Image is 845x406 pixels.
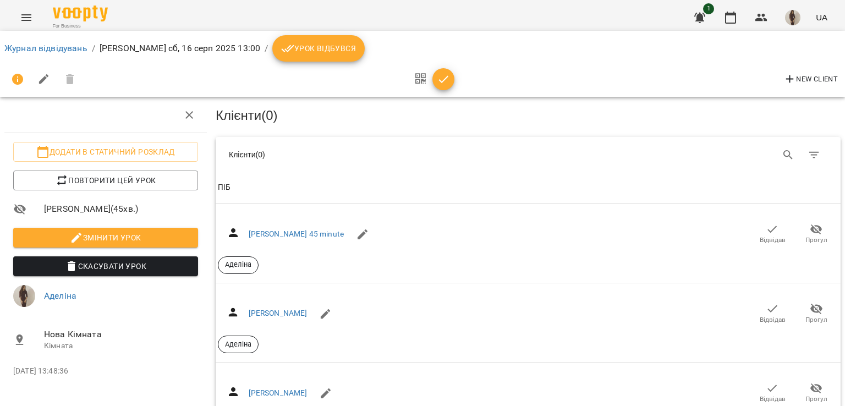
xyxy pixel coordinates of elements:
[794,219,838,250] button: Прогул
[218,181,231,194] div: ПІБ
[785,10,800,25] img: 9fb73f4f1665c455a0626d21641f5694.jpg
[760,394,786,404] span: Відвідав
[44,341,198,352] p: Кімната
[811,7,832,28] button: UA
[218,181,231,194] div: Sort
[13,366,198,377] p: [DATE] 13:48:36
[13,171,198,190] button: Повторити цей урок
[249,388,308,397] a: [PERSON_NAME]
[13,228,198,248] button: Змінити урок
[805,394,827,404] span: Прогул
[760,315,786,325] span: Відвідав
[703,3,714,14] span: 1
[216,108,841,123] h3: Клієнти ( 0 )
[805,315,827,325] span: Прогул
[216,137,841,172] div: Table Toolbar
[22,260,189,273] span: Скасувати Урок
[265,42,268,55] li: /
[44,202,198,216] span: [PERSON_NAME] ( 45 хв. )
[272,35,365,62] button: Урок відбувся
[781,70,841,88] button: New Client
[53,6,108,21] img: Voopty Logo
[801,142,827,168] button: Фільтр
[4,35,841,62] nav: breadcrumb
[775,142,802,168] button: Search
[13,256,198,276] button: Скасувати Урок
[750,298,794,329] button: Відвідав
[13,285,35,307] img: 9fb73f4f1665c455a0626d21641f5694.jpg
[218,339,258,349] span: Аделіна
[22,174,189,187] span: Повторити цей урок
[750,219,794,250] button: Відвідав
[218,181,838,194] span: ПІБ
[53,23,108,30] span: For Business
[794,298,838,329] button: Прогул
[13,142,198,162] button: Додати в статичний розклад
[22,231,189,244] span: Змінити урок
[22,145,189,158] span: Додати в статичний розклад
[281,42,356,55] span: Урок відбувся
[218,260,258,270] span: Аделіна
[92,42,95,55] li: /
[229,149,520,160] div: Клієнти ( 0 )
[249,309,308,317] a: [PERSON_NAME]
[44,328,198,341] span: Нова Кімната
[44,290,76,301] a: Аделіна
[816,12,827,23] span: UA
[100,42,260,55] p: [PERSON_NAME] сб, 16 серп 2025 13:00
[783,73,838,86] span: New Client
[4,43,87,53] a: Журнал відвідувань
[249,229,344,238] a: [PERSON_NAME] 45 minute
[13,4,40,31] button: Menu
[760,235,786,245] span: Відвідав
[805,235,827,245] span: Прогул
